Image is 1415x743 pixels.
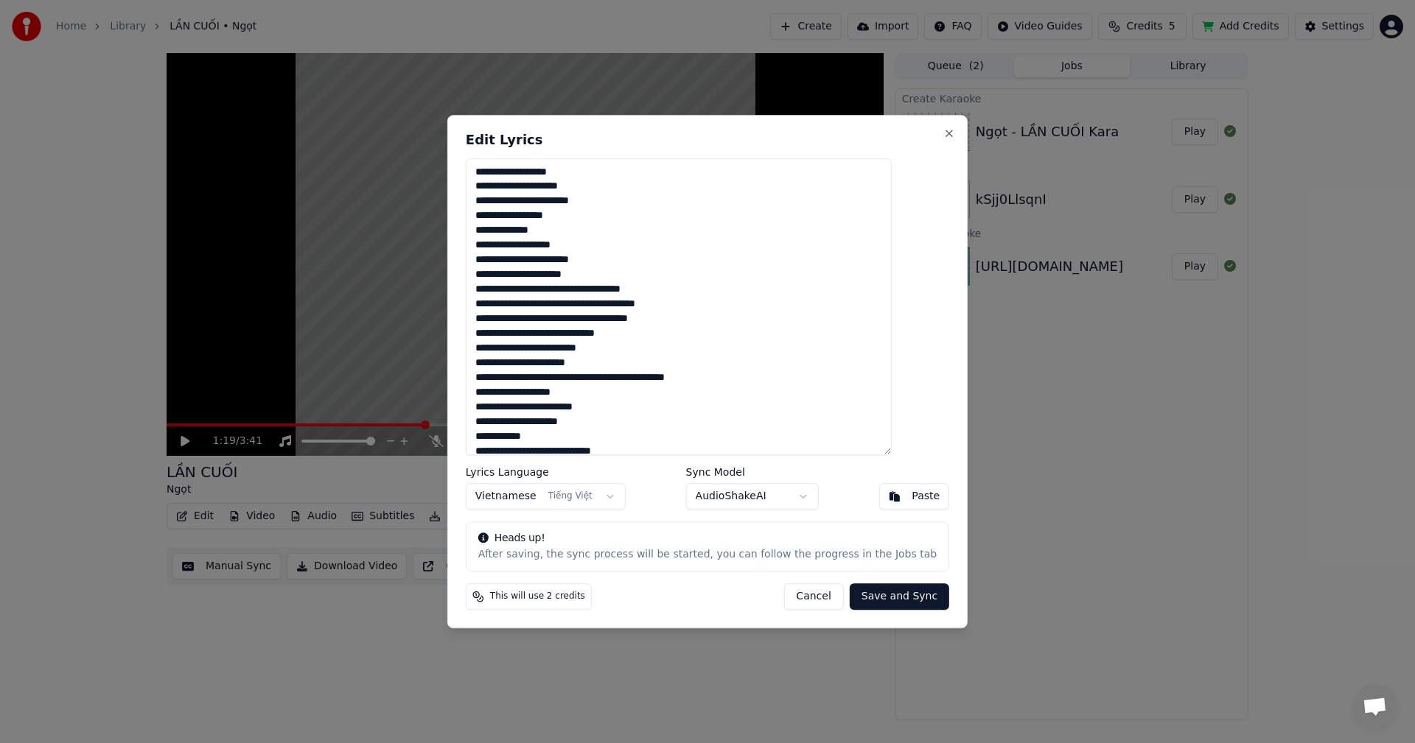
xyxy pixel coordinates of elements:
[466,467,626,477] label: Lyrics Language
[878,483,949,510] button: Paste
[478,531,937,546] div: Heads up!
[686,467,819,477] label: Sync Model
[490,591,585,602] span: This will use 2 credits
[850,583,949,610] button: Save and Sync
[912,489,940,504] div: Paste
[478,547,937,562] div: After saving, the sync process will be started, you can follow the progress in the Jobs tab
[466,133,949,147] h2: Edit Lyrics
[783,583,843,610] button: Cancel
